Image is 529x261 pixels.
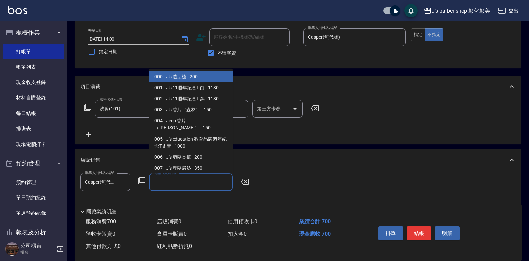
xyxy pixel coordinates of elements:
button: J’s barber shop 彰化彰美 [421,4,493,18]
span: 004 - Jeep 香片 （[PERSON_NAME]） - 150 [149,115,233,134]
span: 鎖定日期 [99,48,117,55]
span: 001 - J‘s 11週年紀念T 白 - 1180 [149,82,233,93]
a: 帳單列表 [3,59,64,75]
label: 服務名稱/代號 [100,97,122,102]
a: 單週預約紀錄 [3,205,64,221]
a: 單日預約紀錄 [3,190,64,205]
span: 使用預收卡 0 [228,218,257,225]
button: Choose date, selected date is 2025-09-21 [177,31,193,47]
button: 櫃檯作業 [3,24,64,41]
span: 007 - J‘s 理髮肩墊 - 350 [149,163,233,174]
label: 服務人員姓名/編號 [85,170,114,175]
span: 000 - J‘s 造型梳 - 200 [149,71,233,82]
a: 現金收支登錄 [3,75,64,90]
span: 紅利點數折抵 0 [157,243,192,249]
span: 會員卡販賣 0 [157,231,187,237]
button: Open [290,104,300,114]
p: 隱藏業績明細 [86,208,116,215]
button: 預約管理 [3,155,64,172]
a: 預約管理 [3,175,64,190]
span: 不留客資 [218,50,236,57]
div: J’s barber shop 彰化彰美 [432,7,490,15]
p: 店販銷售 [80,157,100,164]
span: 店販消費 0 [157,218,181,225]
span: 服務消費 700 [86,218,116,225]
button: save [404,4,418,17]
span: 005 - J‘s education 教育品牌週年紀念T丈青 - 1000 [149,134,233,152]
img: Person [5,242,19,256]
a: 打帳單 [3,44,64,59]
p: 項目消費 [80,83,100,90]
span: 006 - J‘s 剪髮長梳 - 200 [149,152,233,163]
div: 項目消費 [75,76,521,97]
span: 003 - J‘s 香片（森林） - 150 [149,104,233,115]
span: 002 - J‘s 11週年紀念T 黑 - 1180 [149,93,233,104]
h5: 公司櫃台 [20,243,55,249]
button: 登出 [495,5,521,17]
span: 業績合計 700 [299,218,331,225]
span: 預收卡販賣 0 [86,231,115,237]
button: 指定 [411,28,425,41]
button: 結帳 [407,226,432,240]
span: 扣入金 0 [228,231,247,237]
label: 帳單日期 [88,28,102,33]
button: 掛單 [378,226,403,240]
span: 其他付款方式 0 [86,243,121,249]
img: Logo [8,6,27,14]
button: 不指定 [425,28,443,41]
label: 服務人員姓名/編號 [308,25,337,30]
input: YYYY/MM/DD hh:mm [88,34,174,45]
div: 店販銷售 [75,149,521,171]
a: 排班表 [3,121,64,137]
button: 報表及分析 [3,224,64,241]
a: 現場電腦打卡 [3,137,64,152]
a: 材料自購登錄 [3,90,64,105]
a: 每日結帳 [3,106,64,121]
p: 櫃台 [20,249,55,255]
button: 明細 [435,226,460,240]
span: 現金應收 700 [299,231,331,237]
